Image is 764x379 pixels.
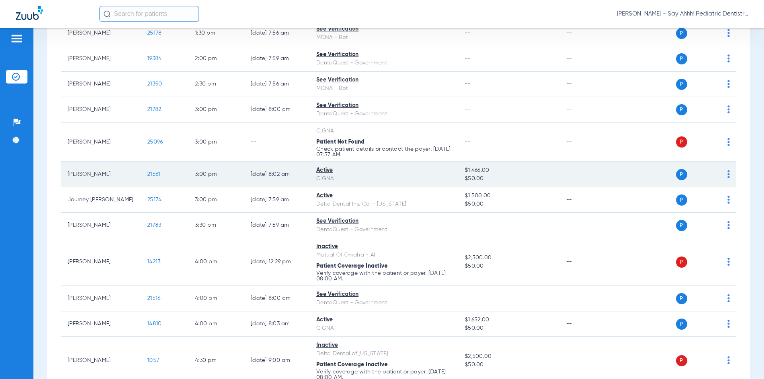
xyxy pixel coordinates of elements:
span: 25096 [147,139,163,145]
td: 3:00 PM [189,162,244,187]
img: group-dot-blue.svg [727,105,730,113]
div: CIGNA [316,175,452,183]
td: [PERSON_NAME] [61,72,141,97]
td: [PERSON_NAME] [61,286,141,311]
span: P [676,104,687,115]
p: Check patient details or contact the payer. [DATE] 07:57 AM. [316,146,452,157]
td: [DATE] 8:00 AM [244,286,310,311]
img: group-dot-blue.svg [727,320,730,328]
td: [PERSON_NAME] [61,122,141,162]
td: -- [560,72,614,97]
span: P [676,355,687,366]
span: P [676,169,687,180]
td: -- [560,21,614,46]
img: hamburger-icon [10,34,23,43]
td: [DATE] 7:59 AM [244,213,310,238]
span: -- [465,107,471,112]
span: $50.00 [465,361,553,369]
span: -- [465,81,471,87]
td: 4:00 PM [189,286,244,311]
img: group-dot-blue.svg [727,80,730,88]
img: group-dot-blue.svg [727,221,730,229]
span: 19384 [147,56,162,61]
span: 21782 [147,107,161,112]
td: [DATE] 7:59 AM [244,187,310,213]
span: P [676,220,687,231]
span: 21783 [147,222,161,228]
td: [PERSON_NAME] [61,311,141,337]
div: See Verification [316,25,452,33]
td: [DATE] 7:59 AM [244,46,310,72]
div: DentaQuest - Government [316,299,452,307]
td: [DATE] 8:02 AM [244,162,310,187]
span: -- [465,222,471,228]
span: -- [465,30,471,36]
span: -- [465,56,471,61]
img: group-dot-blue.svg [727,54,730,62]
td: [DATE] 7:56 AM [244,21,310,46]
div: Inactive [316,341,452,350]
img: group-dot-blue.svg [727,294,730,302]
td: 1:30 PM [189,21,244,46]
img: group-dot-blue.svg [727,196,730,204]
td: 4:00 PM [189,238,244,286]
td: -- [244,122,310,162]
span: P [676,28,687,39]
span: $50.00 [465,262,553,270]
span: 25178 [147,30,162,36]
span: Patient Coverage Inactive [316,362,388,367]
span: P [676,293,687,304]
span: P [676,194,687,206]
td: -- [560,97,614,122]
span: 25174 [147,197,162,202]
div: CIGNA [316,324,452,332]
td: [PERSON_NAME] [61,46,141,72]
td: 4:00 PM [189,311,244,337]
td: 3:30 PM [189,213,244,238]
span: P [676,136,687,148]
span: 21350 [147,81,162,87]
span: 1057 [147,358,159,363]
td: Journey [PERSON_NAME] [61,187,141,213]
img: Search Icon [103,10,111,17]
span: 21516 [147,295,160,301]
span: -- [465,139,471,145]
span: $2,500.00 [465,352,553,361]
span: P [676,79,687,90]
div: MCNA - Bot [316,84,452,93]
td: 2:00 PM [189,46,244,72]
span: $50.00 [465,175,553,183]
td: [PERSON_NAME] [61,162,141,187]
div: Inactive [316,243,452,251]
td: -- [560,238,614,286]
span: $2,500.00 [465,254,553,262]
td: -- [560,46,614,72]
input: Search for patients [99,6,199,22]
span: -- [465,295,471,301]
td: [DATE] 8:03 AM [244,311,310,337]
td: [PERSON_NAME] [61,97,141,122]
span: $50.00 [465,200,553,208]
div: CIGNA [316,127,452,135]
span: 14810 [147,321,162,327]
td: [DATE] 12:29 PM [244,238,310,286]
div: MCNA - Bot [316,33,452,42]
td: 3:00 PM [189,187,244,213]
div: Delta Dental Ins. Co. - [US_STATE] [316,200,452,208]
td: -- [560,122,614,162]
div: Active [316,192,452,200]
td: [PERSON_NAME] [61,21,141,46]
span: $50.00 [465,324,553,332]
p: Verify coverage with the patient or payer. [DATE] 08:00 AM. [316,270,452,282]
span: [PERSON_NAME] - Say Ahhh! Pediatric Dentistry [617,10,748,18]
div: Active [316,166,452,175]
span: $1,652.00 [465,316,553,324]
img: group-dot-blue.svg [727,356,730,364]
span: 14213 [147,259,160,264]
div: DentaQuest - Government [316,225,452,234]
span: Patient Not Found [316,139,364,145]
td: 3:00 PM [189,122,244,162]
div: Delta Dental of [US_STATE] [316,350,452,358]
td: -- [560,286,614,311]
td: 3:00 PM [189,97,244,122]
